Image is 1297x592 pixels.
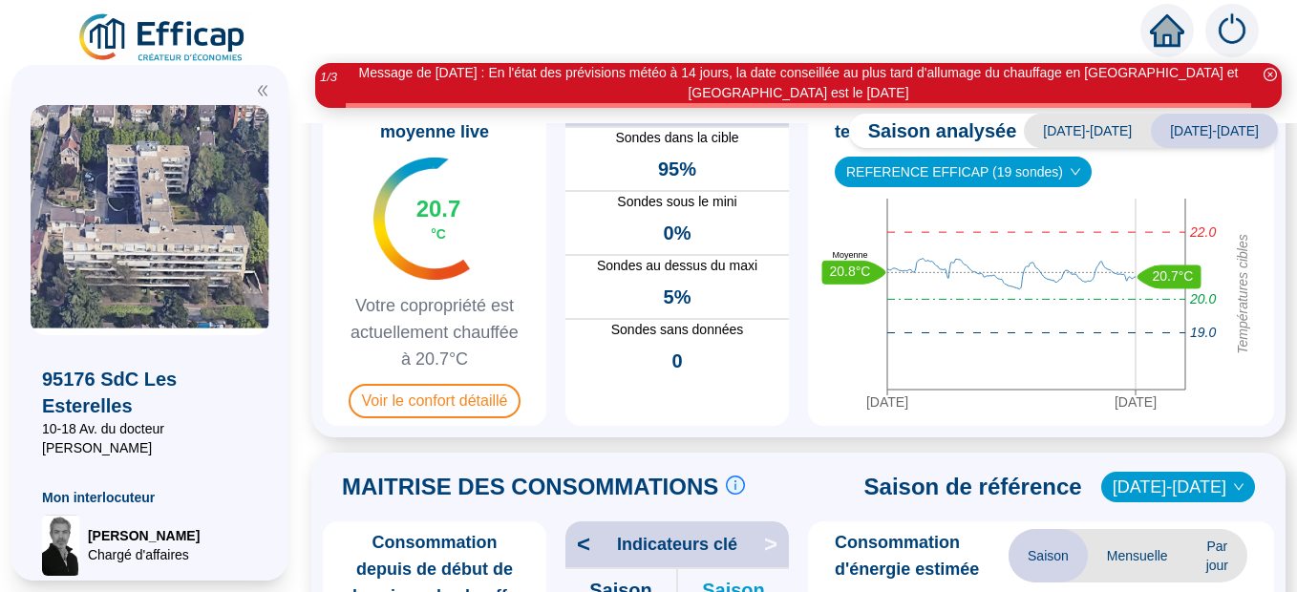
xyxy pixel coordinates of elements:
[658,156,696,182] span: 95%
[565,320,789,340] span: Sondes sans données
[346,63,1251,103] div: Message de [DATE] : En l'état des prévisions météo à 14 jours, la date conseillée au plus tard d'...
[866,394,908,410] tspan: [DATE]
[1024,114,1151,148] span: [DATE]-[DATE]
[864,472,1082,502] span: Saison de référence
[1187,529,1247,582] span: Par jour
[1189,224,1216,240] tspan: 22.0
[1151,114,1278,148] span: [DATE]-[DATE]
[832,251,867,261] text: Moyenne
[1264,68,1277,81] span: close-circle
[88,526,200,545] span: [PERSON_NAME]
[42,419,258,457] span: 10-18 Av. du docteur [PERSON_NAME]
[565,529,590,560] span: <
[431,224,446,243] span: °C
[1205,4,1259,57] img: alerts
[1153,268,1194,284] text: 20.7°C
[764,529,789,560] span: >
[1189,292,1216,307] tspan: 20.0
[726,476,745,495] span: info-circle
[42,488,258,507] span: Mon interlocuteur
[565,192,789,212] span: Sondes sous le mini
[565,128,789,148] span: Sondes dans la cible
[1070,166,1081,178] span: down
[256,84,269,97] span: double-left
[349,384,521,418] span: Voir le confort détaillé
[664,220,691,246] span: 0%
[1235,234,1250,354] tspan: Températures cibles
[1233,481,1244,493] span: down
[846,158,1080,186] span: REFERENCE EFFICAP (19 sondes)
[373,158,470,280] img: indicateur températures
[416,194,461,224] span: 20.7
[565,256,789,276] span: Sondes au dessus du maxi
[88,545,200,564] span: Chargé d'affaires
[76,11,249,65] img: efficap energie logo
[320,70,337,84] i: 1 / 3
[42,366,258,419] span: 95176 SdC Les Esterelles
[664,284,691,310] span: 5%
[1190,326,1216,341] tspan: 19.0
[330,292,539,372] span: Votre copropriété est actuellement chauffée à 20.7°C
[1150,13,1184,48] span: home
[1113,473,1244,501] span: 2024-2025
[1115,394,1157,410] tspan: [DATE]
[342,472,718,502] span: MAITRISE DES CONSOMMATIONS
[835,529,1009,582] span: Consommation d'énergie estimée
[617,531,737,558] span: Indicateurs clé
[830,264,871,279] text: 20.8°C
[671,348,682,374] span: 0
[849,117,1017,144] span: Saison analysée
[1088,529,1187,582] span: Mensuelle
[1009,529,1088,582] span: Saison
[42,515,80,576] img: Chargé d'affaires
